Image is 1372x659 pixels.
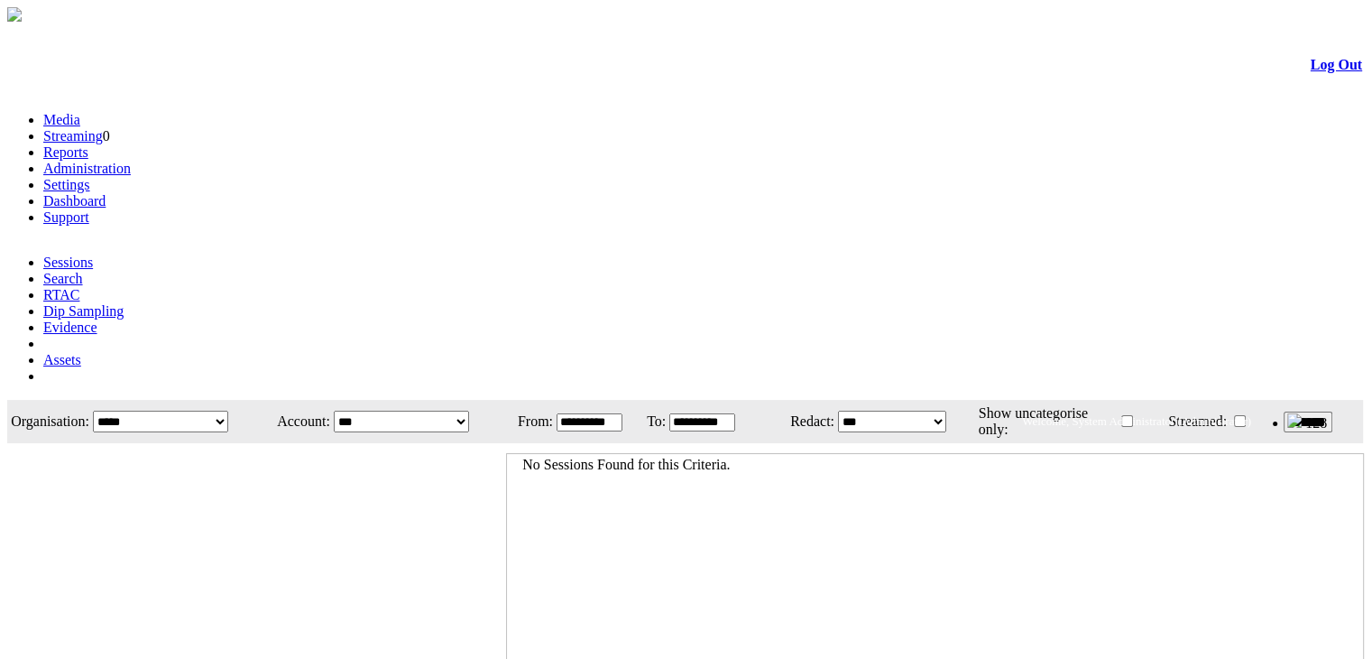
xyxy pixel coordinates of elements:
[43,287,79,302] a: RTAC
[43,271,83,286] a: Search
[263,402,331,441] td: Account:
[43,161,131,176] a: Administration
[43,352,81,367] a: Assets
[508,402,554,441] td: From:
[43,255,93,270] a: Sessions
[43,128,103,144] a: Streaming
[43,144,88,160] a: Reports
[522,457,730,472] span: No Sessions Found for this Criteria.
[43,303,124,319] a: Dip Sampling
[43,320,97,335] a: Evidence
[979,405,1088,437] span: Show uncategorise only:
[43,177,90,192] a: Settings
[43,209,89,225] a: Support
[1311,57,1362,72] a: Log Out
[754,402,835,441] td: Redact:
[43,193,106,209] a: Dashboard
[1022,414,1251,428] span: Welcome, System Administrator (Administrator)
[1305,415,1327,431] span: 128
[1287,413,1302,428] img: bell25.png
[9,402,90,441] td: Organisation:
[43,112,80,127] a: Media
[7,7,22,22] img: arrow-3.png
[641,402,668,441] td: To:
[103,128,110,144] span: 0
